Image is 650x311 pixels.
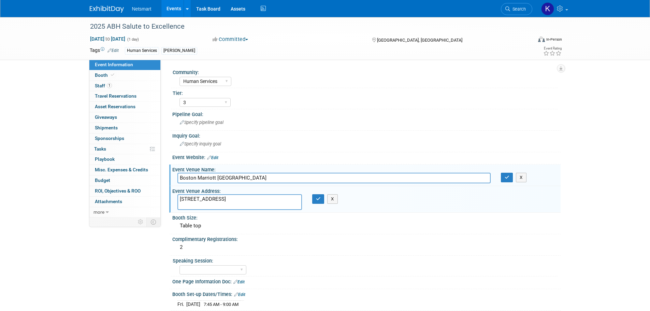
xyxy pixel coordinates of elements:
div: Event Format [492,36,562,46]
a: Edit [233,280,245,284]
div: Event Rating [543,47,562,50]
div: 2 [177,242,555,253]
div: Table top [177,221,555,231]
div: Booth Set-up Dates/Times: [172,289,561,298]
span: Playbook [95,156,115,162]
a: Giveaways [89,112,160,123]
a: more [89,207,160,217]
td: Toggle Event Tabs [146,217,160,226]
div: [PERSON_NAME] [161,47,197,54]
span: ROI, Objectives & ROO [95,188,141,194]
a: Edit [207,155,218,160]
a: Budget [89,175,160,186]
td: [DATE] [186,301,200,308]
a: Shipments [89,123,160,133]
span: Sponsorships [95,136,124,141]
div: One Page Information Doc: [172,277,561,285]
span: Misc. Expenses & Credits [95,167,148,172]
div: Human Services [125,47,159,54]
button: X [327,194,338,204]
span: Tasks [94,146,106,152]
span: Staff [95,83,112,88]
div: Complimentary Registrations: [172,234,561,243]
td: Tags [90,47,119,55]
a: Attachments [89,197,160,207]
a: Travel Reservations [89,91,160,101]
div: Tier: [173,88,558,97]
span: [DATE] [DATE] [90,36,126,42]
a: Tasks [89,144,160,154]
span: 7:45 AM - 9:00 AM [204,302,239,307]
div: Community: [173,67,558,76]
img: Format-Inperson.png [538,37,545,42]
div: Speaking Session: [173,256,558,264]
i: Booth reservation complete [111,73,114,77]
a: Edit [107,48,119,53]
span: Booth [95,72,116,78]
span: Budget [95,178,110,183]
div: 2025 ABH Salute to Excellence [88,20,522,33]
span: Event Information [95,62,133,67]
span: Travel Reservations [95,93,136,99]
div: Pipeline Goal: [172,109,561,118]
a: ROI, Objectives & ROO [89,186,160,196]
a: Staff1 [89,81,160,91]
span: Shipments [95,125,118,130]
span: [GEOGRAPHIC_DATA], [GEOGRAPHIC_DATA] [377,38,462,43]
button: X [516,173,526,182]
a: Misc. Expenses & Credits [89,165,160,175]
span: Specify inquiry goal [180,141,221,146]
a: Event Information [89,60,160,70]
td: Fri. [177,301,186,308]
button: Committed [210,36,251,43]
span: to [104,36,111,42]
img: Kaitlyn Woicke [541,2,554,15]
span: Giveaways [95,114,117,120]
span: Asset Reservations [95,104,135,109]
div: Event Venue Address: [172,186,561,195]
span: (1 day) [127,37,139,42]
span: more [93,209,104,215]
img: ExhibitDay [90,6,124,13]
span: Attachments [95,199,122,204]
div: Inquiry Goal: [172,131,561,139]
a: Playbook [89,154,160,165]
a: Booth [89,70,160,81]
span: Specify pipeline goal [180,120,223,125]
div: In-Person [546,37,562,42]
span: Search [510,6,526,12]
a: Sponsorships [89,133,160,144]
a: Edit [234,292,245,297]
div: Event Venue Name: [172,165,561,173]
a: Search [501,3,532,15]
div: Booth Size: [172,213,561,221]
span: Netsmart [132,6,151,12]
span: 1 [107,83,112,88]
td: Personalize Event Tab Strip [135,217,147,226]
a: Asset Reservations [89,102,160,112]
div: Event Website: [172,152,561,161]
